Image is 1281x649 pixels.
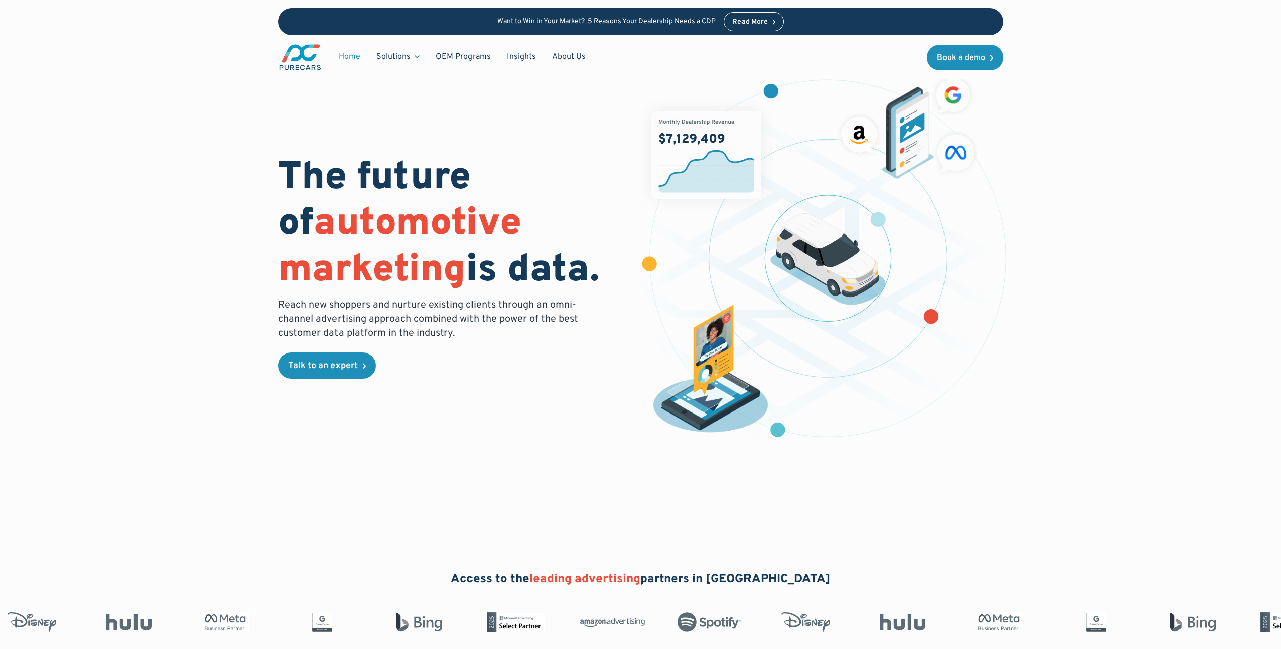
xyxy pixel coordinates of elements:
[1160,612,1225,632] img: Bing
[927,45,1003,70] a: Book a demo
[644,305,776,436] img: persona of a buyer
[724,12,784,31] a: Read More
[278,298,584,340] p: Reach new shoppers and nurture existing clients through an omni-channel advertising approach comb...
[278,200,521,294] span: automotive marketing
[278,43,322,71] img: purecars logo
[499,47,544,67] a: Insights
[544,47,594,67] a: About Us
[451,571,831,588] h2: Access to the partners in [GEOGRAPHIC_DATA]
[368,47,428,67] div: Solutions
[497,18,716,26] p: Want to Win in Your Market? 5 Reasons Your Dealership Needs a CDP
[1063,612,1128,632] img: Google Partner
[193,612,257,632] img: Meta Business Partner
[836,73,980,179] img: ads on social media and advertising partners
[483,612,548,632] img: Microsoft Advertising Partner
[937,54,985,62] div: Book a demo
[529,572,640,587] span: leading advertising
[96,614,161,630] img: Hulu
[967,612,1031,632] img: Meta Business Partner
[870,614,934,630] img: Hulu
[278,43,322,71] a: main
[386,612,451,632] img: Bing
[376,51,411,63] div: Solutions
[278,352,376,379] a: Talk to an expert
[278,156,629,294] h1: The future of is data.
[330,47,368,67] a: Home
[580,614,644,630] img: Amazon Advertising
[651,111,761,199] img: chart showing monthly dealership revenue of $7m
[677,612,741,632] img: Spotify
[732,19,768,26] div: Read More
[288,362,358,371] div: Talk to an expert
[428,47,499,67] a: OEM Programs
[770,213,886,305] img: illustration of a vehicle
[773,612,838,632] img: Disney
[290,612,354,632] img: Google Partner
